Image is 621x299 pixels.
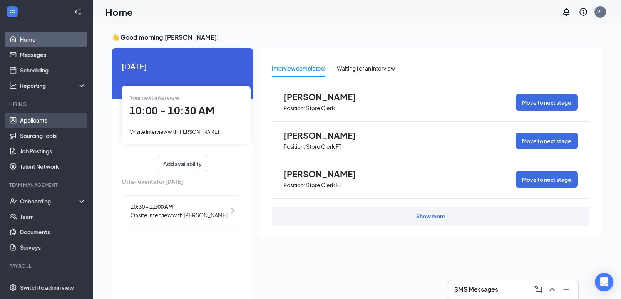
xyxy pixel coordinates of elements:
button: Add availability [157,156,208,171]
a: Home [20,32,86,47]
h3: SMS Messages [454,285,498,294]
p: Position: [283,143,305,150]
span: Other events for [DATE] [122,177,243,186]
span: Onsite Interview with [PERSON_NAME] [131,211,228,219]
p: Position: [283,181,305,189]
svg: QuestionInfo [579,7,588,17]
div: Hiring [9,101,84,108]
div: Payroll [9,263,84,269]
button: Move to next stage [516,133,578,149]
div: Reporting [20,82,86,89]
a: Scheduling [20,62,86,78]
h1: Home [105,5,133,18]
div: VH [597,8,604,15]
svg: Minimize [561,285,571,294]
a: Applicants [20,113,86,128]
svg: ComposeMessage [534,285,543,294]
h3: 👋 Good morning, [PERSON_NAME] ! [112,33,602,42]
a: Team [20,209,86,224]
span: [PERSON_NAME] [283,92,368,102]
button: Move to next stage [516,171,578,188]
svg: Notifications [562,7,571,17]
svg: Collapse [74,8,82,16]
div: Waiting for an interview [337,64,395,72]
svg: Settings [9,284,17,291]
a: PayrollCrown [20,274,86,290]
p: Store Clerk [306,104,335,112]
a: Surveys [20,240,86,255]
div: Team Management [9,182,84,188]
button: ChevronUp [546,283,558,296]
span: 10:30 - 11:00 AM [131,202,228,211]
span: Your next interview [129,94,179,101]
div: Show more [416,212,445,220]
a: Messages [20,47,86,62]
button: ComposeMessage [532,283,544,296]
span: [PERSON_NAME] [283,169,368,179]
a: Documents [20,224,86,240]
p: Store Clerk FT [306,181,341,189]
a: Sourcing Tools [20,128,86,143]
svg: UserCheck [9,197,17,205]
svg: Analysis [9,82,17,89]
span: [PERSON_NAME] [283,130,368,140]
div: Open Intercom Messenger [595,273,613,291]
div: Interview completed [272,64,325,72]
a: Job Postings [20,143,86,159]
span: Onsite Interview with [PERSON_NAME] [129,129,219,135]
div: Onboarding [20,197,79,205]
p: Store Clerk FT [306,143,341,150]
span: 10:00 - 10:30 AM [129,104,214,117]
svg: WorkstreamLogo [8,8,16,15]
button: Move to next stage [516,94,578,111]
button: Minimize [560,283,572,296]
span: [DATE] [122,60,243,72]
p: Position: [283,104,305,112]
div: Switch to admin view [20,284,74,291]
a: Talent Network [20,159,86,174]
svg: ChevronUp [547,285,557,294]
